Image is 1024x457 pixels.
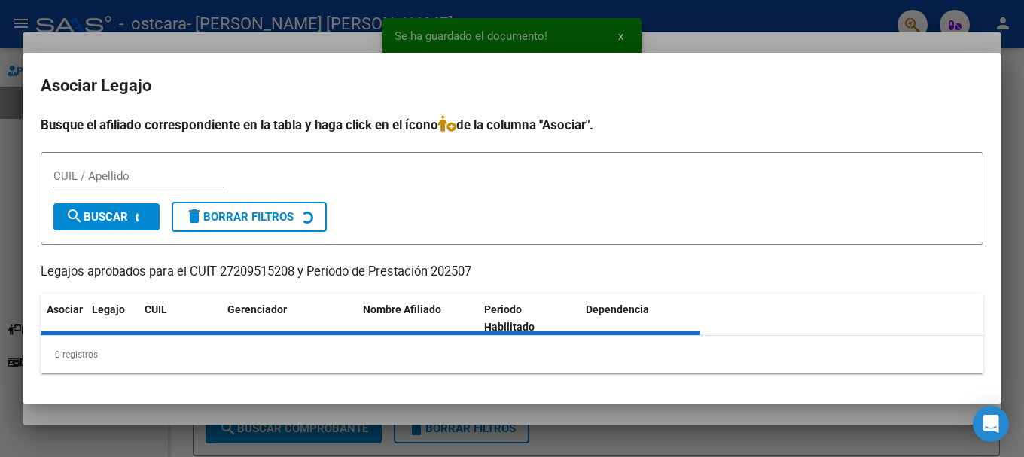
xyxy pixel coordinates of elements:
span: Asociar [47,303,83,315]
div: Open Intercom Messenger [973,406,1009,442]
datatable-header-cell: CUIL [139,294,221,343]
h2: Asociar Legajo [41,72,983,100]
span: Periodo Habilitado [484,303,535,333]
p: Legajos aprobados para el CUIT 27209515208 y Período de Prestación 202507 [41,263,983,282]
span: Nombre Afiliado [363,303,441,315]
span: CUIL [145,303,167,315]
button: Borrar Filtros [172,202,327,232]
span: Legajo [92,303,125,315]
span: Buscar [66,210,128,224]
datatable-header-cell: Asociar [41,294,86,343]
datatable-header-cell: Dependencia [580,294,701,343]
span: Borrar Filtros [185,210,294,224]
datatable-header-cell: Legajo [86,294,139,343]
mat-icon: search [66,207,84,225]
datatable-header-cell: Gerenciador [221,294,357,343]
datatable-header-cell: Nombre Afiliado [357,294,478,343]
datatable-header-cell: Periodo Habilitado [478,294,580,343]
span: Gerenciador [227,303,287,315]
span: Dependencia [586,303,649,315]
button: Buscar [53,203,160,230]
div: 0 registros [41,336,983,373]
h4: Busque el afiliado correspondiente en la tabla y haga click en el ícono de la columna "Asociar". [41,115,983,135]
mat-icon: delete [185,207,203,225]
